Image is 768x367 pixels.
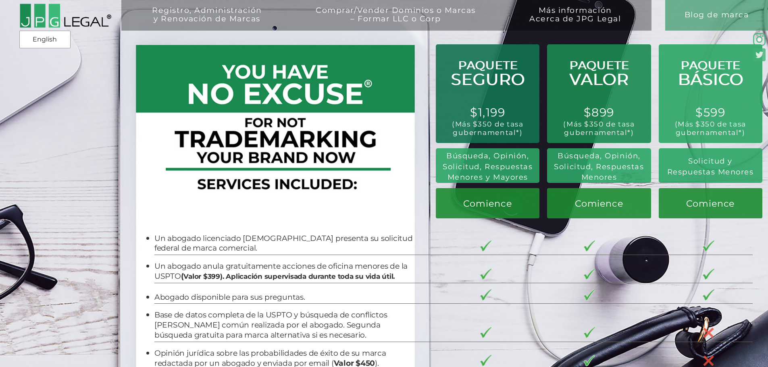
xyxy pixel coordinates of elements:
[703,269,714,280] img: checkmark-border-3.png
[480,289,492,301] img: checkmark-border-3.png
[293,6,499,37] a: Comprar/Vender Dominios o Marcas– Formar LLC o Corp
[703,327,714,339] img: X-30-3.png
[463,198,512,209] span: Comience
[220,272,395,280] span: . Aplicación supervisada durante toda su vida útil.
[753,33,766,46] img: glyph-logo_May2016-green3-90.png
[480,269,492,280] img: checkmark-border-3.png
[584,327,595,338] img: checkmark-border-3.png
[183,272,220,280] span: Valor $399
[22,32,68,47] a: English
[436,188,539,218] a: Comience
[443,151,533,182] span: Búsqueda, Opinión, Solicitud, Respuestas Menores y Mayores
[554,151,644,182] span: Búsqueda, Opinión, Solicitud, Respuestas Menores
[129,6,285,37] a: Registro, Administracióny Renovación de Marcas
[753,48,766,61] img: Twitter_Social_Icon_Rounded_Square_Color-mid-green3-90.png
[154,261,408,281] span: Un abogado anula gratuitamente acciones de oficina menores de la USPTO
[584,269,595,280] img: checkmark-border-3.png
[584,355,595,366] img: checkmark-border-3.png
[575,198,624,209] span: Comience
[547,188,651,218] a: Comience
[584,289,595,301] img: checkmark-border-3.png
[659,188,762,218] a: Comience
[480,355,492,366] img: checkmark-border-3.png
[703,241,714,252] img: checkmark-border-3.png
[154,234,413,253] span: Un abogado licenciado [DEMOGRAPHIC_DATA] presenta su solicitud federal de marca comercial.
[667,156,753,176] span: Solicitud y Respuestas Menores
[19,3,112,28] img: 2016-logo-black-letters-3-r.png
[480,241,492,252] img: checkmark-border-3.png
[220,272,223,280] b: )
[181,272,395,281] b: (
[703,289,714,301] img: checkmark-border-3.png
[154,310,387,340] span: Base de datos completa de la USPTO y búsqueda de conflictos [PERSON_NAME] común realizada por el ...
[480,327,492,338] img: checkmark-border-3.png
[584,241,595,252] img: checkmark-border-3.png
[703,355,714,367] img: X-30-3.png
[154,292,305,302] span: Abogado disponible para sus preguntas.
[686,198,735,209] span: Comience
[506,6,644,37] a: Más informaciónAcerca de JPG Legal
